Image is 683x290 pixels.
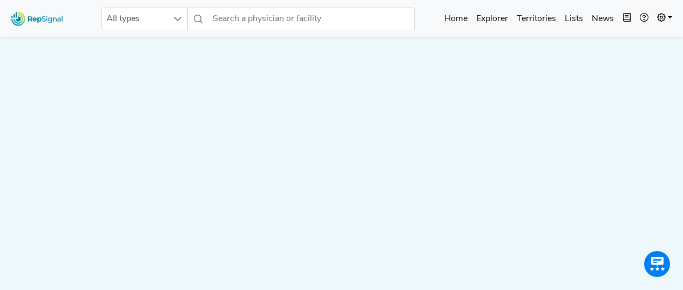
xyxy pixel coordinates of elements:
[560,8,587,30] a: Lists
[440,8,472,30] a: Home
[587,8,618,30] a: News
[618,8,635,30] button: Intel Book
[512,8,560,30] a: Territories
[472,8,512,30] a: Explorer
[208,8,415,30] input: Search a physician or facility
[102,8,167,30] span: All types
